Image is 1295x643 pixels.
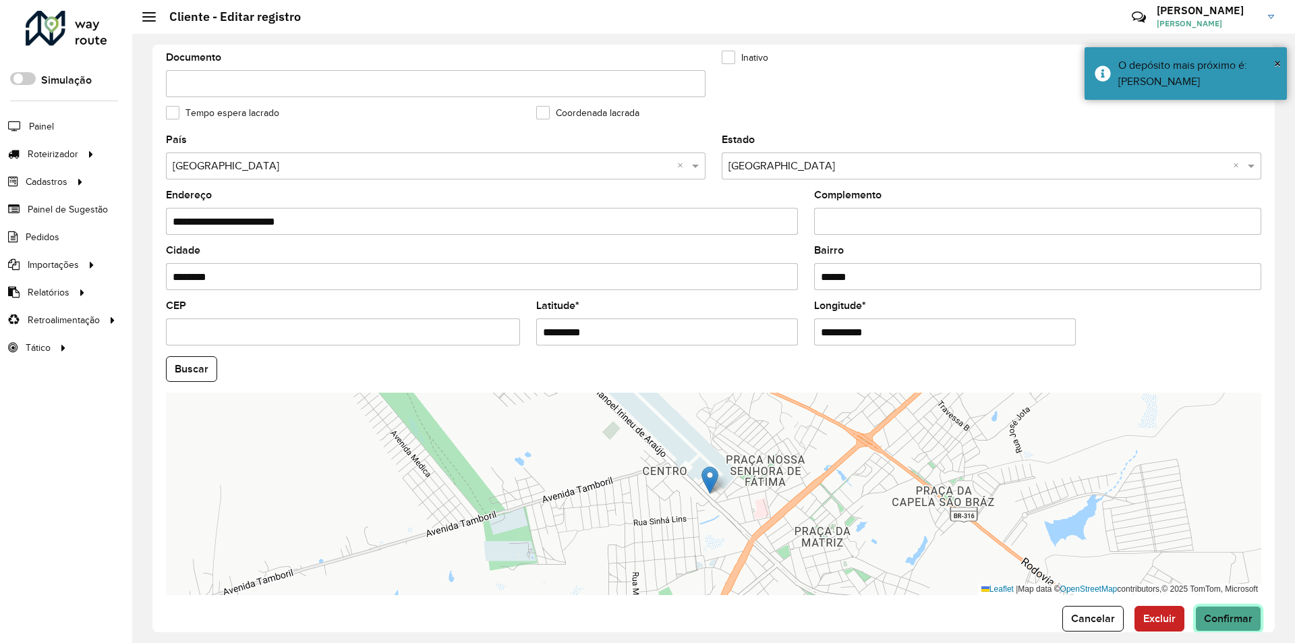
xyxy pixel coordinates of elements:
[677,158,689,174] span: Clear all
[1071,613,1115,624] span: Cancelar
[1274,53,1281,74] button: Close
[166,187,212,203] label: Endereço
[1143,613,1176,624] span: Excluir
[156,9,301,24] h2: Cliente - Editar registro
[722,132,755,148] label: Estado
[1118,57,1277,90] div: O depósito mais próximo é: [PERSON_NAME]
[28,147,78,161] span: Roteirizador
[814,298,866,314] label: Longitude
[1124,3,1153,32] a: Contato Rápido
[166,298,186,314] label: CEP
[28,313,100,327] span: Retroalimentação
[41,72,92,88] label: Simulação
[166,106,279,120] label: Tempo espera lacrado
[1157,18,1258,30] span: [PERSON_NAME]
[814,187,882,203] label: Complemento
[29,119,54,134] span: Painel
[1062,606,1124,632] button: Cancelar
[1016,584,1018,594] span: |
[28,202,108,217] span: Painel de Sugestão
[1134,606,1184,632] button: Excluir
[978,584,1261,595] div: Map data © contributors,© 2025 TomTom, Microsoft
[28,285,69,300] span: Relatórios
[166,132,187,148] label: País
[701,466,718,494] img: Marker
[26,230,59,244] span: Pedidos
[166,49,221,65] label: Documento
[981,584,1014,594] a: Leaflet
[1157,4,1258,17] h3: [PERSON_NAME]
[1274,56,1281,71] span: ×
[1195,606,1261,632] button: Confirmar
[28,258,79,272] span: Importações
[1204,613,1253,624] span: Confirmar
[1233,158,1244,174] span: Clear all
[166,356,217,382] button: Buscar
[814,242,844,258] label: Bairro
[536,298,579,314] label: Latitude
[722,51,768,65] label: Inativo
[26,175,67,189] span: Cadastros
[536,106,639,120] label: Coordenada lacrada
[166,242,200,258] label: Cidade
[1060,584,1118,594] a: OpenStreetMap
[26,341,51,355] span: Tático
